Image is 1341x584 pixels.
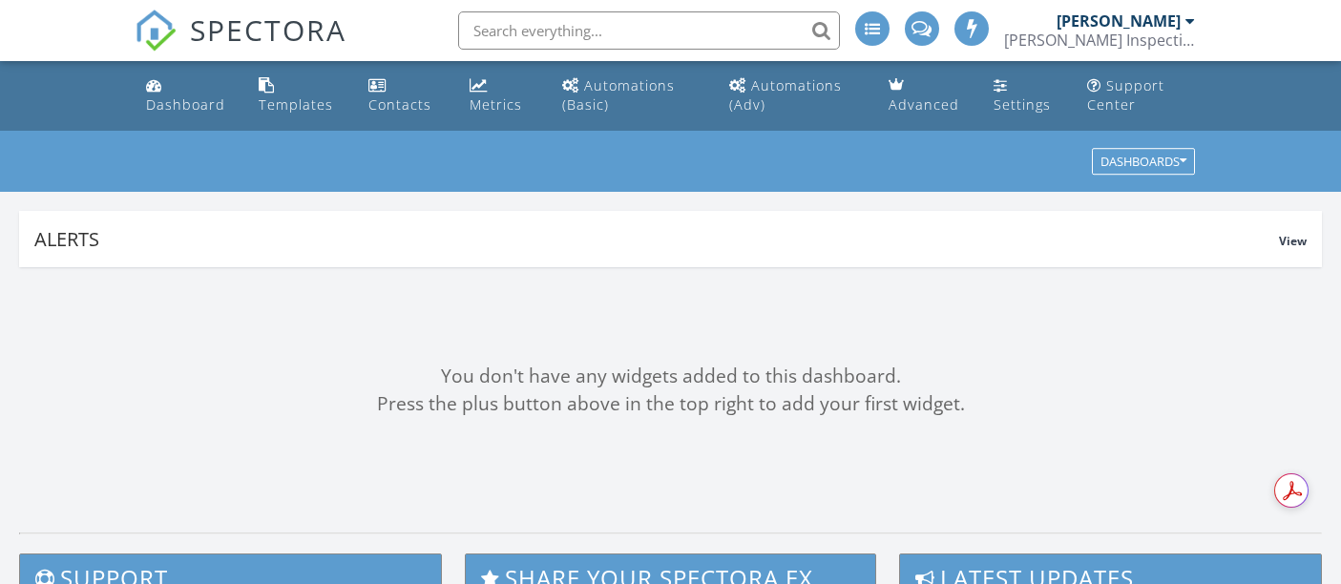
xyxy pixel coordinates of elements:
div: Press the plus button above in the top right to add your first widget. [19,390,1322,418]
input: Search everything... [458,11,840,50]
a: Automations (Basic) [555,69,707,123]
div: Support Center [1087,76,1164,114]
span: View [1279,233,1307,249]
a: Automations (Advanced) [722,69,865,123]
div: Chadwick Inspections PLLC [1004,31,1195,50]
span: SPECTORA [190,10,346,50]
div: Automations (Adv) [729,76,842,114]
div: You don't have any widgets added to this dashboard. [19,363,1322,390]
div: Dashboard [146,95,225,114]
div: Settings [994,95,1051,114]
div: Dashboards [1100,156,1186,169]
div: Templates [259,95,333,114]
div: [PERSON_NAME] [1057,11,1181,31]
a: Contacts [361,69,447,123]
div: Automations (Basic) [562,76,675,114]
div: Advanced [889,95,959,114]
a: Metrics [462,69,539,123]
a: SPECTORA [135,26,346,66]
a: Advanced [881,69,971,123]
div: Metrics [470,95,522,114]
div: Alerts [34,226,1279,252]
div: Contacts [368,95,431,114]
button: Dashboards [1092,149,1195,176]
a: Settings [986,69,1064,123]
a: Dashboard [138,69,237,123]
a: Templates [251,69,346,123]
img: The Best Home Inspection Software - Spectora [135,10,177,52]
a: Support Center [1079,69,1204,123]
